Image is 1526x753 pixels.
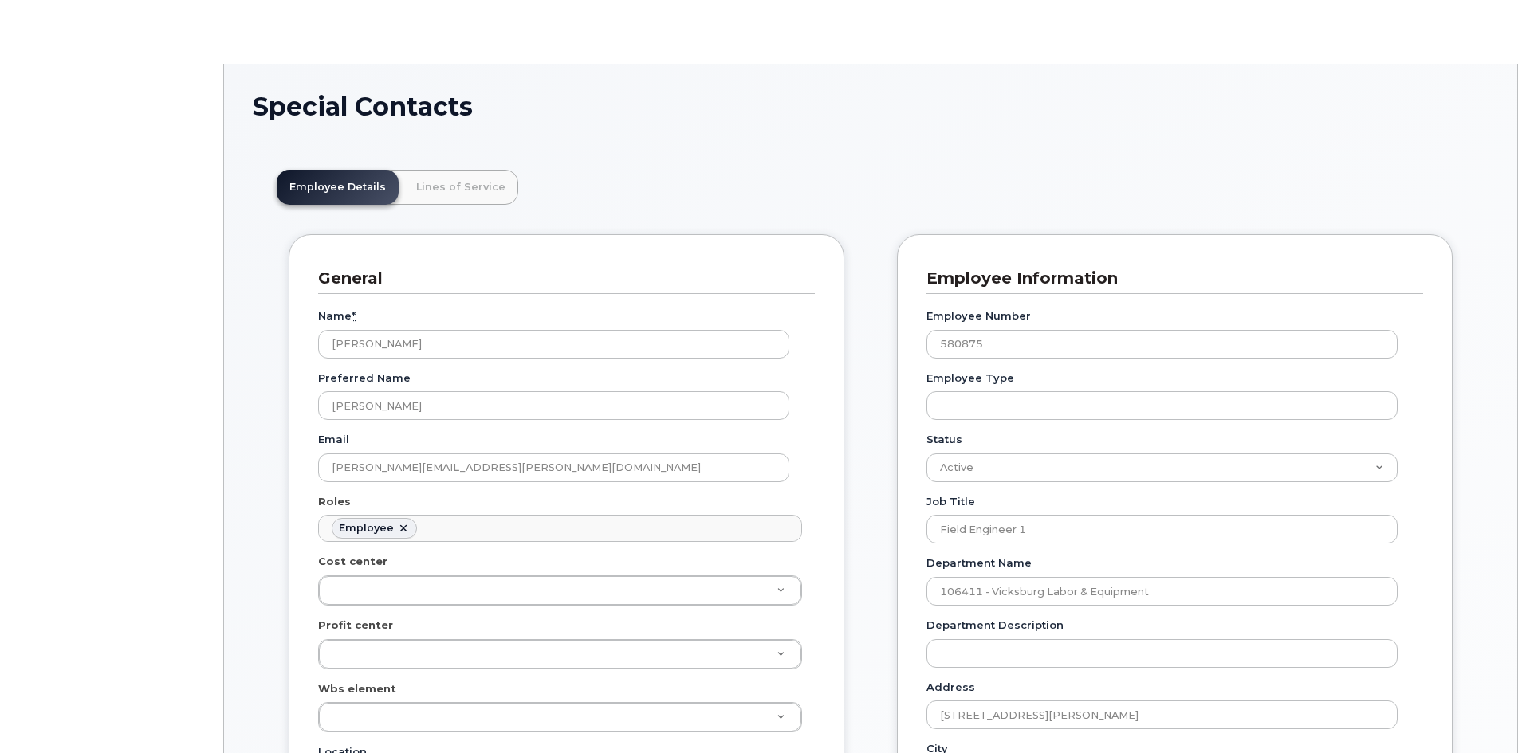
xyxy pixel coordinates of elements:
label: Preferred Name [318,371,411,386]
label: Department Name [926,555,1032,571]
h1: Special Contacts [253,92,1489,120]
a: Lines of Service [403,170,518,205]
label: Department Description [926,618,1064,633]
label: Employee Type [926,371,1014,386]
h3: Employee Information [926,268,1411,289]
label: Status [926,432,962,447]
label: Address [926,680,975,695]
label: Email [318,432,349,447]
label: Employee Number [926,308,1031,324]
h3: General [318,268,803,289]
abbr: required [352,309,356,322]
label: Name [318,308,356,324]
label: Job Title [926,494,975,509]
label: Wbs element [318,681,396,696]
label: Roles [318,494,351,509]
div: Employee [339,522,394,535]
label: Profit center [318,618,393,633]
label: Cost center [318,554,387,569]
a: Employee Details [277,170,399,205]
